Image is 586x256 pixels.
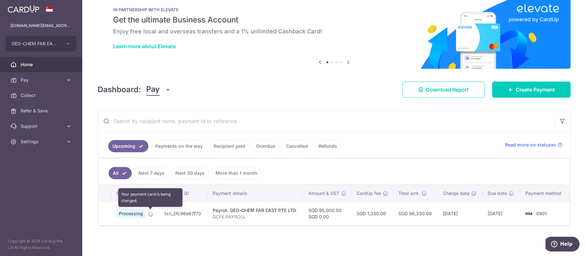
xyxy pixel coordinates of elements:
[6,36,76,51] button: GEO-CHEM FAR EAST PTE LTD
[118,188,182,207] div: Your payment card is being charged.
[403,82,484,98] a: Download Report
[171,167,209,179] a: Next 30 days
[134,167,169,179] a: Next 7 days
[213,207,298,214] div: Payroll. GEO-CHEM FAR EAST PTE LTD
[116,209,146,218] span: Processing
[536,211,547,216] span: 0901
[438,202,483,225] td: [DATE]
[159,185,207,202] th: Payment ID
[113,28,555,35] h6: Enjoy free local and overseas transfers and a 1% unlimited Cashback Card!
[159,202,207,225] td: txn_2fc96e67f73
[116,190,130,197] span: Status
[303,202,351,225] td: SGD 95,000.00 SGD 0.00
[10,22,72,29] p: [DOMAIN_NAME][EMAIL_ADDRESS][DOMAIN_NAME]
[213,214,298,220] p: GCFE PAYROLL
[21,77,63,83] span: Pay
[209,140,249,152] a: Recipient paid
[211,167,262,179] a: More than 1 month
[426,86,469,93] span: Download Report
[505,142,556,148] span: Read more on statuses
[109,167,132,179] a: All
[113,15,555,25] h5: Get the ultimate Business Account
[151,140,207,152] a: Payments on the way
[522,210,535,217] img: Bank Card
[351,202,393,225] td: SGD 1,330.00
[108,140,148,152] a: Upcoming
[516,86,555,93] span: Create Payment
[146,84,160,96] span: Pay
[357,190,381,197] span: CardUp fee
[8,5,39,13] img: CardUp
[443,190,469,197] span: Charge date
[21,61,63,68] span: Home
[393,202,438,225] td: SGD 96,330.00
[21,108,63,114] span: Refer & Save
[483,202,520,225] td: [DATE]
[12,40,59,47] span: GEO-CHEM FAR EAST PTE LTD
[546,237,580,253] iframe: Opens a widget where you can find more information
[520,185,570,202] th: Payment method
[398,190,420,197] span: Total amt.
[113,7,555,12] p: IN PARTNERSHIP WITH ELEVATE
[252,140,279,152] a: Overdue
[21,138,63,145] span: Settings
[488,190,507,197] span: Due date
[146,84,171,96] button: Pay
[113,43,176,49] a: Learn more about Elevate
[21,92,63,99] span: Collect
[98,111,555,131] input: Search by recipient name, payment id or reference
[98,84,141,95] h4: Dashboard:
[505,142,563,148] a: Read more on statuses
[315,140,341,152] a: Refunds
[492,82,571,98] a: Create Payment
[208,185,304,202] th: Payment details
[282,140,312,152] a: Cancelled
[308,190,339,197] span: Amount & GST
[21,123,63,129] span: Support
